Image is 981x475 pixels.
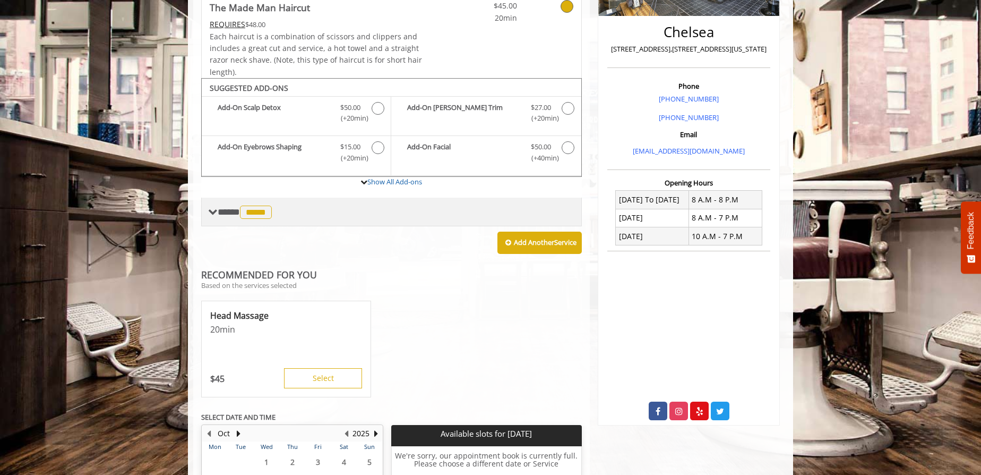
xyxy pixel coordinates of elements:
label: Add-On Eyebrows Shaping [207,141,385,166]
b: Add-On [PERSON_NAME] Trim [407,102,520,124]
span: $50.00 [340,102,360,113]
button: Add AnotherService [497,232,582,254]
span: min [220,324,235,335]
span: 20min [454,12,517,24]
td: [DATE] [616,227,689,245]
th: Sun [357,442,383,452]
th: Thu [279,442,305,452]
button: Next Month [234,428,243,439]
span: Feedback [966,212,976,249]
td: [DATE] [616,209,689,227]
a: [PHONE_NUMBER] [659,94,719,104]
button: Select [284,368,362,388]
p: [STREET_ADDRESS],[STREET_ADDRESS][US_STATE] [610,44,768,55]
p: 45 [210,373,225,385]
p: Available slots for [DATE] [395,429,577,438]
span: $50.00 [531,141,551,152]
b: Add Another Service [514,237,576,247]
label: Add-On Beard Trim [397,102,575,127]
td: 8 A.M - 7 P.M [689,209,762,227]
label: Add-On Scalp Detox [207,102,385,127]
td: [DATE] To [DATE] [616,191,689,209]
h3: Phone [610,82,768,90]
button: Feedback - Show survey [961,201,981,274]
th: Mon [202,442,228,452]
p: Head Massage [210,310,362,321]
button: Previous Year [342,428,350,439]
td: 8 A.M - 8 P.M [689,191,762,209]
span: (+20min ) [335,113,366,124]
b: Add-On Facial [407,141,520,164]
b: Add-On Scalp Detox [218,102,330,124]
a: [PHONE_NUMBER] [659,113,719,122]
span: (+40min ) [525,152,556,164]
span: (+20min ) [525,113,556,124]
button: 2025 [352,428,369,439]
h2: Chelsea [610,24,768,40]
span: Each haircut is a combination of scissors and clippers and includes a great cut and service, a ho... [210,31,422,77]
div: $48.00 [210,19,423,30]
a: Show All Add-ons [367,177,422,186]
p: 20 [210,324,362,335]
th: Sat [331,442,356,452]
label: Add-On Facial [397,141,575,166]
span: $15.00 [340,141,360,152]
b: Add-On Eyebrows Shaping [218,141,330,164]
th: Tue [228,442,253,452]
span: This service needs some Advance to be paid before we block your appointment [210,19,245,29]
h3: Email [610,131,768,138]
button: Next Year [372,428,380,439]
span: $27.00 [531,102,551,113]
td: 10 A.M - 7 P.M [689,227,762,245]
span: $ [210,373,215,385]
p: Based on the services selected [201,282,582,289]
h3: Opening Hours [607,179,770,186]
th: Wed [254,442,279,452]
button: Previous Month [204,428,213,439]
b: SUGGESTED ADD-ONS [210,83,288,93]
div: The Made Man Haircut Add-onS [201,78,582,177]
th: Fri [305,442,331,452]
button: Oct [218,428,230,439]
b: RECOMMENDED FOR YOU [201,268,317,281]
b: SELECT DATE AND TIME [201,412,276,422]
a: [EMAIL_ADDRESS][DOMAIN_NAME] [633,146,745,156]
span: (+20min ) [335,152,366,164]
